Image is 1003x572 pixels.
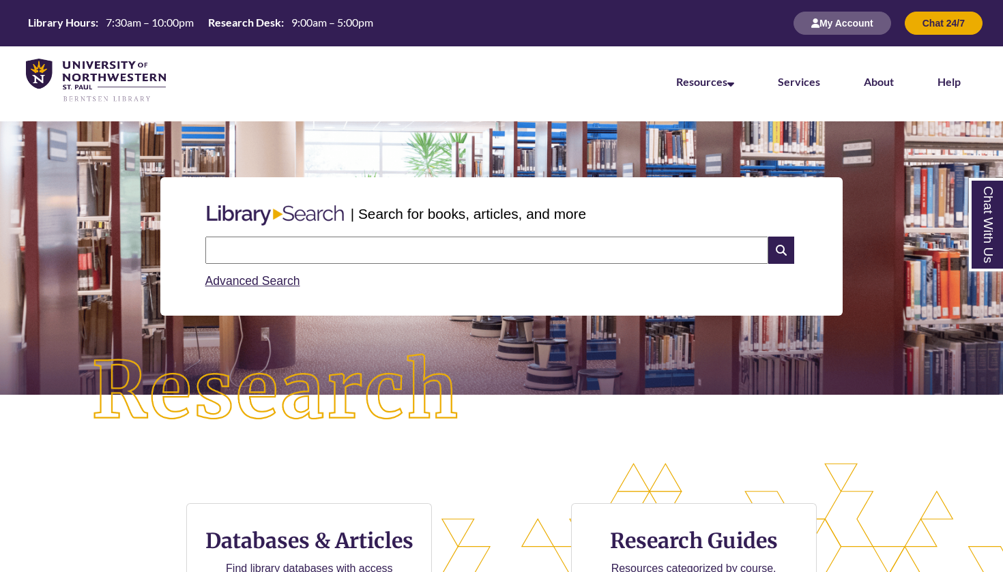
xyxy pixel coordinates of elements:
[23,15,379,30] table: Hours Today
[23,15,379,31] a: Hours Today
[50,313,502,470] img: Research
[864,75,894,88] a: About
[23,15,100,30] th: Library Hours:
[203,15,286,30] th: Research Desk:
[106,16,194,29] span: 7:30am – 10:00pm
[200,200,351,231] img: Libary Search
[937,75,961,88] a: Help
[768,237,794,264] i: Search
[205,274,300,288] a: Advanced Search
[676,75,734,88] a: Resources
[583,528,805,554] h3: Research Guides
[351,203,586,224] p: | Search for books, articles, and more
[905,12,983,35] button: Chat 24/7
[26,59,166,103] img: UNWSP Library Logo
[794,12,891,35] button: My Account
[198,528,420,554] h3: Databases & Articles
[794,17,891,29] a: My Account
[778,75,820,88] a: Services
[905,17,983,29] a: Chat 24/7
[291,16,373,29] span: 9:00am – 5:00pm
